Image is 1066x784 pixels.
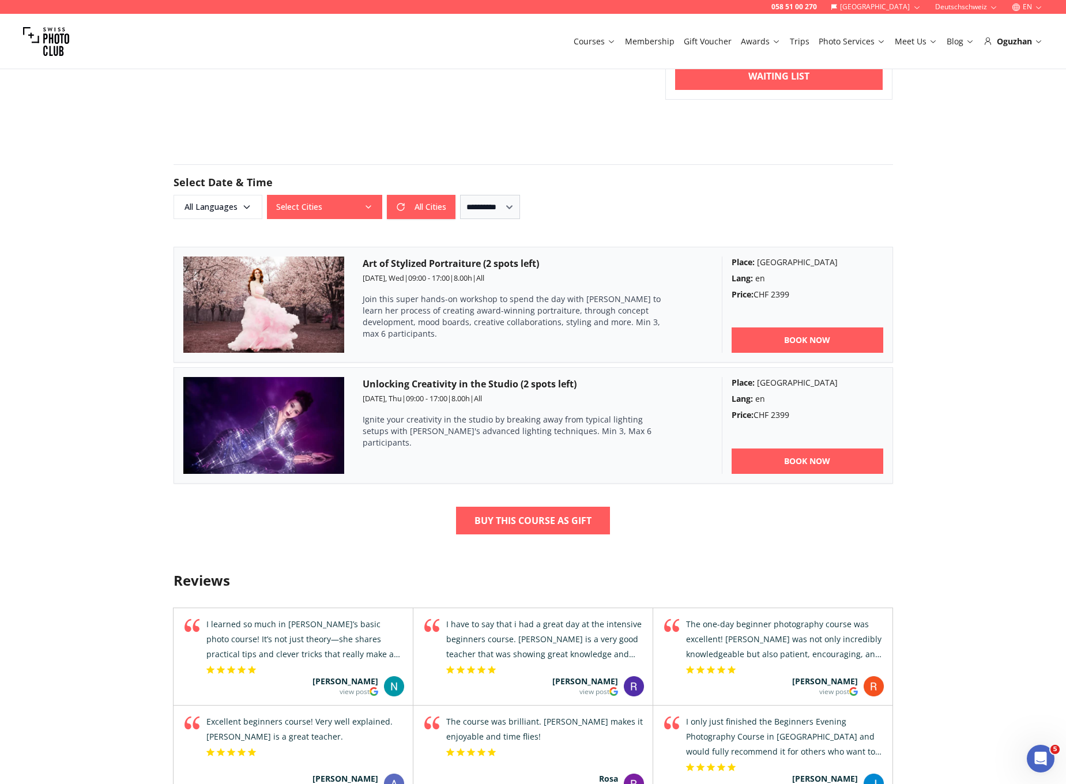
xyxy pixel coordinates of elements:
span: 5 [1050,745,1060,754]
button: Membership [620,33,679,50]
a: Membership [625,36,675,47]
button: All Cities [387,195,455,219]
div: CHF [732,289,883,300]
h3: Art of Stylized Portraiture (2 spots left) [363,257,703,270]
b: Place : [732,257,755,267]
span: [DATE], Thu [363,393,402,404]
b: Lang : [732,273,753,284]
a: Waiting List [675,62,883,90]
a: Meet Us [895,36,937,47]
a: Blog [947,36,974,47]
button: Awards [736,33,785,50]
a: Photo Services [819,36,886,47]
div: Oguzhan [984,36,1043,47]
button: Meet Us [890,33,942,50]
button: Blog [942,33,979,50]
a: BOOK NOW [732,448,883,474]
span: All Languages [175,197,261,217]
div: en [732,273,883,284]
div: CHF [732,409,883,421]
a: 058 51 00 270 [771,2,817,12]
small: | | | [363,393,482,404]
span: 2399 [771,289,789,300]
b: Buy This Course As Gift [474,514,592,527]
span: 8.00 h [451,393,470,404]
b: BOOK NOW [784,334,830,346]
b: Price : [732,409,754,420]
a: Buy This Course As Gift [456,507,610,534]
a: Courses [574,36,616,47]
span: 09:00 - 17:00 [408,273,450,283]
button: All Languages [174,195,262,219]
h3: Unlocking Creativity in the Studio (2 spots left) [363,377,703,391]
button: Photo Services [814,33,890,50]
b: Price : [732,289,754,300]
b: Waiting List [748,69,809,83]
button: Trips [785,33,814,50]
span: [DATE], Wed [363,273,404,283]
h3: Reviews [174,571,893,590]
img: Art of Stylized Portraiture (2 spots left) [183,257,345,353]
span: All [474,393,482,404]
div: [GEOGRAPHIC_DATA] [732,377,883,389]
span: 09:00 - 17:00 [406,393,447,404]
div: [GEOGRAPHIC_DATA] [732,257,883,268]
span: 2399 [771,409,789,420]
button: Select Cities [267,195,382,219]
button: Courses [569,33,620,50]
button: Gift Voucher [679,33,736,50]
img: Swiss photo club [23,18,69,65]
div: en [732,393,883,405]
span: 8.00 h [454,273,472,283]
h2: Select Date & Time [174,174,893,190]
b: BOOK NOW [784,455,830,467]
b: Place : [732,377,755,388]
a: BOOK NOW [732,327,883,353]
b: Lang : [732,393,753,404]
a: Gift Voucher [684,36,732,47]
span: All [476,273,484,283]
iframe: Intercom live chat [1027,745,1054,772]
p: Join this super hands-on workshop to spend the day with [PERSON_NAME] to learn her process of cre... [363,293,662,340]
img: Unlocking Creativity in the Studio (2 spots left) [183,377,345,474]
p: Ignite your creativity in the studio by breaking away from typical lighting setups with [PERSON_N... [363,414,662,448]
small: | | | [363,273,484,283]
a: Awards [741,36,781,47]
a: Trips [790,36,809,47]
